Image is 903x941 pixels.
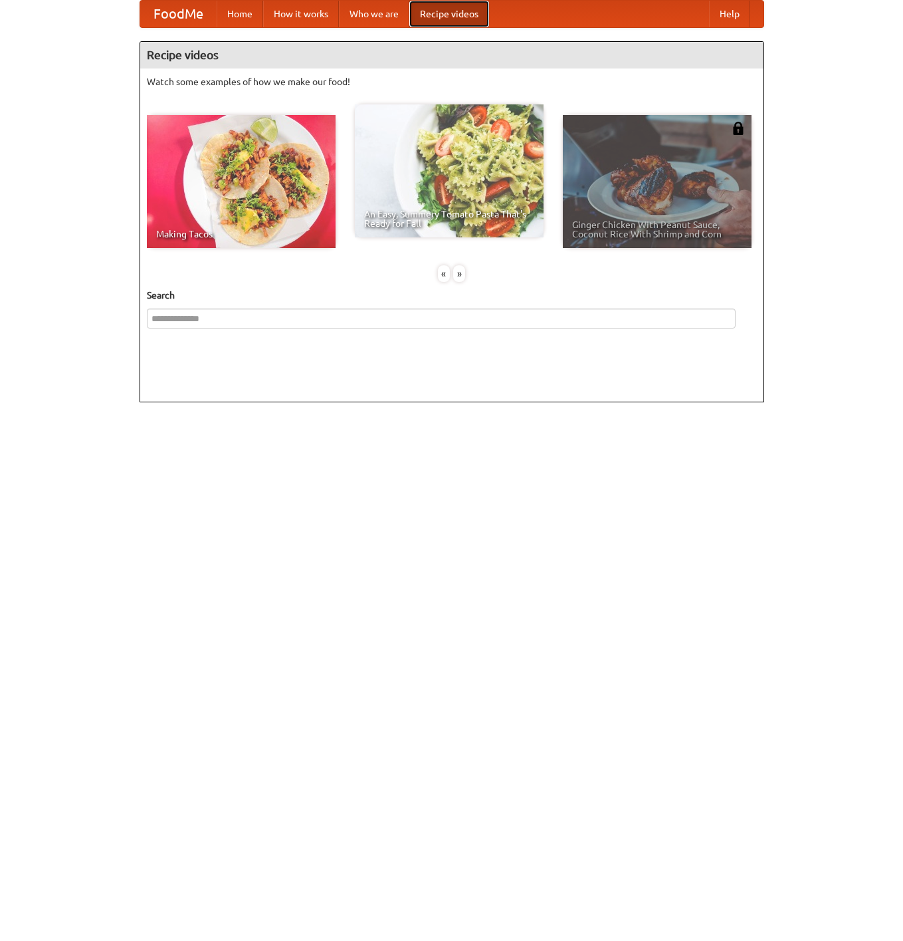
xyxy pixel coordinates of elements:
span: An Easy, Summery Tomato Pasta That's Ready for Fall [364,209,534,228]
a: Recipe videos [409,1,489,27]
a: Making Tacos [147,115,336,248]
h4: Recipe videos [140,42,763,68]
a: Help [709,1,750,27]
a: Who we are [339,1,409,27]
a: FoodMe [140,1,217,27]
a: How it works [263,1,339,27]
h5: Search [147,289,757,302]
a: Home [217,1,263,27]
p: Watch some examples of how we make our food! [147,75,757,88]
img: 483408.png [732,122,745,135]
div: « [438,265,450,282]
span: Making Tacos [156,229,326,239]
a: An Easy, Summery Tomato Pasta That's Ready for Fall [355,104,544,237]
div: » [453,265,465,282]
